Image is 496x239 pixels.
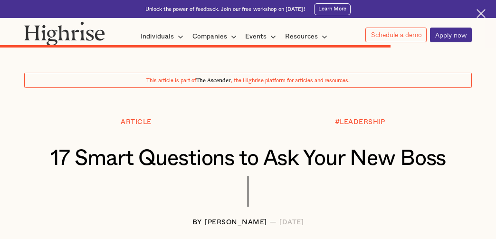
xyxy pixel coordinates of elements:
div: Companies [192,31,227,42]
span: This article is part of [146,78,196,83]
a: Learn More [314,3,351,15]
div: [PERSON_NAME] [205,219,267,226]
h1: 17 Smart Questions to Ask Your New Boss [43,147,452,171]
img: Highrise logo [24,21,105,46]
div: [DATE] [279,219,304,226]
div: Unlock the power of feedback. Join our free workshop on [DATE]! [145,6,305,13]
div: Events [245,31,267,42]
div: Events [245,31,279,42]
div: Resources [285,31,330,42]
div: Companies [192,31,239,42]
a: Schedule a demo [365,28,427,43]
div: Individuals [141,31,174,42]
div: BY [192,219,202,226]
div: Resources [285,31,318,42]
span: The Ascender [196,76,231,82]
div: Individuals [141,31,186,42]
div: Article [121,118,152,126]
a: Apply now [430,28,472,43]
img: Cross icon [477,9,486,18]
span: , the Highrise platform for articles and resources. [231,78,350,83]
div: #LEADERSHIP [335,118,385,126]
div: — [270,219,277,226]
